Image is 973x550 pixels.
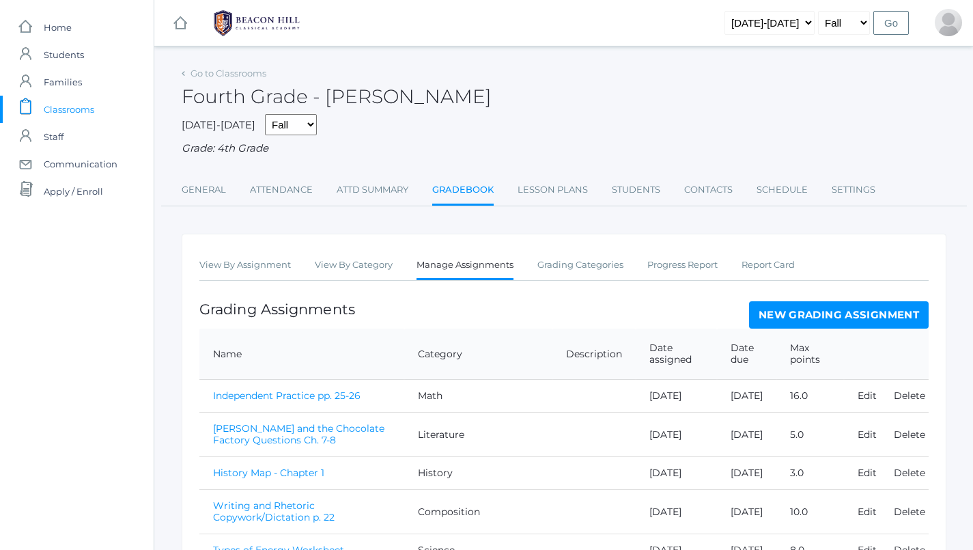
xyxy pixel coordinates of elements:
[552,329,636,380] th: Description
[199,251,291,279] a: View By Assignment
[717,413,777,457] td: [DATE]
[250,176,313,204] a: Attendance
[858,467,877,479] a: Edit
[832,176,875,204] a: Settings
[858,389,877,402] a: Edit
[206,6,308,40] img: BHCALogos-05-308ed15e86a5a0abce9b8dd61676a3503ac9727e845dece92d48e8588c001991.png
[404,457,552,490] td: History
[44,41,84,68] span: Students
[894,428,925,441] a: Delete
[213,467,324,479] a: History Map - Chapter 1
[44,178,103,205] span: Apply / Enroll
[636,380,717,413] td: [DATE]
[757,176,808,204] a: Schedule
[717,490,777,534] td: [DATE]
[404,413,552,457] td: Literature
[684,176,733,204] a: Contacts
[315,251,393,279] a: View By Category
[636,413,717,457] td: [DATE]
[717,457,777,490] td: [DATE]
[894,467,925,479] a: Delete
[182,86,492,107] h2: Fourth Grade - [PERSON_NAME]
[776,490,843,534] td: 10.0
[935,9,962,36] div: Lydia Chaffin
[636,329,717,380] th: Date assigned
[44,123,64,150] span: Staff
[44,150,117,178] span: Communication
[647,251,718,279] a: Progress Report
[182,176,226,204] a: General
[636,490,717,534] td: [DATE]
[199,301,355,317] h1: Grading Assignments
[776,413,843,457] td: 5.0
[776,329,843,380] th: Max points
[191,68,266,79] a: Go to Classrooms
[44,68,82,96] span: Families
[858,428,877,441] a: Edit
[337,176,408,204] a: Attd Summary
[404,329,552,380] th: Category
[858,506,877,518] a: Edit
[894,506,925,518] a: Delete
[717,329,777,380] th: Date due
[213,499,335,523] a: Writing and Rhetoric Copywork/Dictation p. 22
[44,96,94,123] span: Classrooms
[776,380,843,413] td: 16.0
[612,176,660,204] a: Students
[518,176,588,204] a: Lesson Plans
[182,141,946,156] div: Grade: 4th Grade
[404,380,552,413] td: Math
[213,389,361,402] a: Independent Practice pp. 25-26
[873,11,909,35] input: Go
[432,176,494,206] a: Gradebook
[537,251,623,279] a: Grading Categories
[182,118,255,131] span: [DATE]-[DATE]
[213,422,384,446] a: [PERSON_NAME] and the Chocolate Factory Questions Ch. 7-8
[742,251,795,279] a: Report Card
[717,380,777,413] td: [DATE]
[417,251,513,281] a: Manage Assignments
[636,457,717,490] td: [DATE]
[749,301,929,329] a: New Grading Assignment
[44,14,72,41] span: Home
[199,329,404,380] th: Name
[776,457,843,490] td: 3.0
[404,490,552,534] td: Composition
[894,389,925,402] a: Delete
